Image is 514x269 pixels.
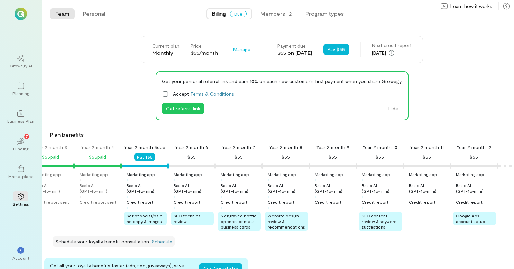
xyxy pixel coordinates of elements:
span: Learn how it works [450,3,492,10]
div: Credit report [127,199,153,205]
div: [DATE] [372,49,412,57]
button: Program types [300,8,349,19]
span: SEO technical review [174,213,202,224]
div: Basic AI (GPT‑4o‑mini) [33,183,73,194]
a: Planning [8,77,33,102]
a: Business Plan [8,104,33,129]
div: Credit report sent [33,199,69,205]
span: Accept [173,90,234,98]
div: Year 2 month 7 [222,144,255,151]
div: + [456,194,458,199]
div: Marketing app [362,171,390,177]
div: Settings [13,201,29,207]
div: Marketplace [8,174,34,179]
div: Year 2 month 4 [81,144,114,151]
div: Basic AI (GPT‑4o‑mini) [315,183,355,194]
span: Schedule your loyalty benefit consultation · [55,239,152,244]
div: $55 paid [89,153,106,161]
div: *Account [8,241,33,266]
span: Website design review & recommendations [268,213,305,229]
div: + [127,177,129,183]
div: + [221,177,223,183]
div: Year 2 month 3 [34,144,67,151]
div: $55 [187,153,196,161]
div: Year 2 month 11 [410,144,444,151]
div: Marketing app [315,171,343,177]
div: + [268,194,270,199]
div: + [127,205,129,210]
div: Credit report [221,199,247,205]
div: $55 [329,153,337,161]
div: Year 2 month 5 due [124,144,165,151]
span: Google Ads account setup [456,213,485,224]
div: Credit report [456,199,483,205]
span: 7 [26,133,28,139]
div: Get your personal referral link and earn 10% on each new customer's first payment when you share ... [162,77,402,85]
div: + [409,177,411,183]
button: Personal [77,8,111,19]
a: Schedule [152,239,172,244]
span: Due [230,11,247,17]
div: + [362,194,364,199]
div: Basic AI (GPT‑4o‑mini) [268,183,308,194]
div: $55 [282,153,290,161]
div: $55 paid [42,153,59,161]
div: Basic AI (GPT‑4o‑mini) [409,183,449,194]
div: Year 2 month 9 [316,144,349,151]
div: Credit report [174,199,200,205]
div: $55 [235,153,243,161]
div: Members · 2 [260,10,292,17]
span: SEO content review & keyword suggestions [362,213,397,229]
div: + [80,194,82,199]
div: + [221,194,223,199]
span: Manage [233,46,250,53]
div: Next credit report [372,42,412,49]
span: Billing [212,10,226,17]
button: Hide [384,103,402,114]
div: $55 [423,153,431,161]
div: Marketing app [456,171,484,177]
div: Marketing app [127,171,155,177]
div: $55 on [DATE] [277,49,312,56]
div: Credit report [362,199,388,205]
div: Basic AI (GPT‑4o‑mini) [174,183,214,194]
div: + [268,205,270,210]
div: Credit report [409,199,435,205]
div: Year 2 month 6 [175,144,208,151]
a: Settings [8,187,33,212]
div: Marketing app [33,171,61,177]
div: Funding [13,146,28,151]
div: + [456,177,458,183]
div: + [315,177,317,183]
button: Manage [229,44,255,55]
button: Members · 2 [255,8,297,19]
div: + [315,194,317,199]
span: Set of social/paid ad copy & images [127,213,163,224]
a: Funding [8,132,33,157]
div: Current plan [152,43,180,49]
div: $55/month [191,49,218,56]
a: Terms & Conditions [190,91,234,97]
div: Basic AI (GPT‑4o‑mini) [456,183,496,194]
div: Year 2 month 10 [362,144,397,151]
div: Marketing app [268,171,296,177]
button: Team [50,8,75,19]
div: $55 [470,153,478,161]
div: Account [12,255,29,261]
div: + [80,177,82,183]
div: + [127,194,129,199]
div: Marketing app [80,171,108,177]
div: Marketing app [409,171,437,177]
button: Pay $55 [323,44,349,55]
div: + [362,205,364,210]
div: Monthly [152,49,180,56]
div: + [174,205,176,210]
div: + [456,205,458,210]
div: + [409,194,411,199]
div: Planning [12,91,29,96]
div: Credit report [315,199,341,205]
div: + [268,177,270,183]
button: Pay $55 [134,153,155,161]
div: Credit report sent [80,199,116,205]
div: Basic AI (GPT‑4o‑mini) [221,183,261,194]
